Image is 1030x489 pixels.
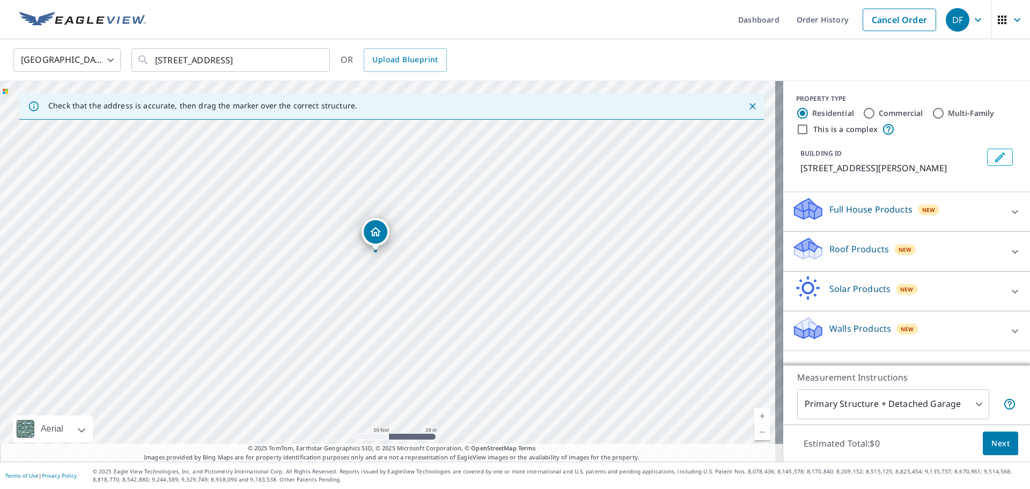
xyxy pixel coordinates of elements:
[796,94,1017,104] div: PROPERTY TYPE
[800,162,983,174] p: [STREET_ADDRESS][PERSON_NAME]
[983,432,1018,456] button: Next
[248,444,536,453] span: © 2025 TomTom, Earthstar Geographics SIO, © 2025 Microsoft Corporation, ©
[829,322,891,335] p: Walls Products
[899,245,912,254] span: New
[792,236,1021,267] div: Roof ProductsNew
[991,437,1010,450] span: Next
[829,282,891,295] p: Solar Products
[900,285,914,294] span: New
[946,8,969,32] div: DF
[754,424,770,440] a: Current Level 19, Zoom Out
[797,389,989,419] div: Primary Structure + Detached Garage
[792,276,1021,306] div: Solar ProductsNew
[48,101,357,111] p: Check that the address is accurate, then drag the marker over the correct structure.
[792,196,1021,227] div: Full House ProductsNew
[93,468,1025,484] p: © 2025 Eagle View Technologies, Inc. and Pictometry International Corp. All Rights Reserved. Repo...
[829,203,913,216] p: Full House Products
[901,325,914,333] span: New
[754,408,770,424] a: Current Level 19, Zoom In
[518,444,536,452] a: Terms
[795,432,888,455] p: Estimated Total: $0
[987,149,1013,166] button: Edit building 1
[471,444,516,452] a: OpenStreetMap
[5,472,39,479] a: Terms of Use
[13,45,121,75] div: [GEOGRAPHIC_DATA]
[19,12,146,28] img: EV Logo
[364,48,446,72] a: Upload Blueprint
[746,99,760,113] button: Close
[829,243,889,256] p: Roof Products
[155,45,308,75] input: Search by address or latitude-longitude
[1003,398,1016,411] span: Your report will include the primary structure and a detached garage if one exists.
[13,415,93,442] div: Aerial
[863,9,936,31] a: Cancel Order
[792,316,1021,346] div: Walls ProductsNew
[372,53,438,67] span: Upload Blueprint
[797,371,1016,384] p: Measurement Instructions
[800,149,842,158] p: BUILDING ID
[948,108,995,119] label: Multi-Family
[879,108,923,119] label: Commercial
[813,124,878,135] label: This is a complex
[5,472,77,479] p: |
[362,218,389,251] div: Dropped pin, building 1, Residential property, 304 Wyndtree Ct N Hockessin, DE 19707
[812,108,854,119] label: Residential
[922,206,936,214] span: New
[38,415,67,442] div: Aerial
[42,472,77,479] a: Privacy Policy
[341,48,447,72] div: OR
